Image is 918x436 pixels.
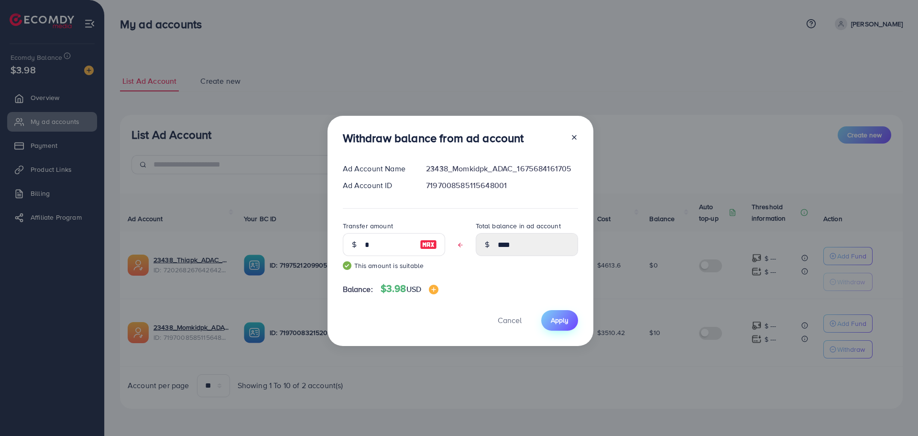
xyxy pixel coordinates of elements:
label: Total balance in ad account [476,221,561,231]
label: Transfer amount [343,221,393,231]
span: Cancel [498,315,522,325]
img: image [420,239,437,250]
div: 23438_Momkidpk_ADAC_1675684161705 [418,163,585,174]
div: Ad Account ID [335,180,419,191]
h4: $3.98 [381,283,438,295]
button: Cancel [486,310,534,331]
small: This amount is suitable [343,261,445,270]
div: 7197008585115648001 [418,180,585,191]
span: Apply [551,315,568,325]
h3: Withdraw balance from ad account [343,131,524,145]
img: guide [343,261,351,270]
img: image [429,285,438,294]
iframe: Chat [877,393,911,429]
span: USD [406,284,421,294]
div: Ad Account Name [335,163,419,174]
button: Apply [541,310,578,331]
span: Balance: [343,284,373,295]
